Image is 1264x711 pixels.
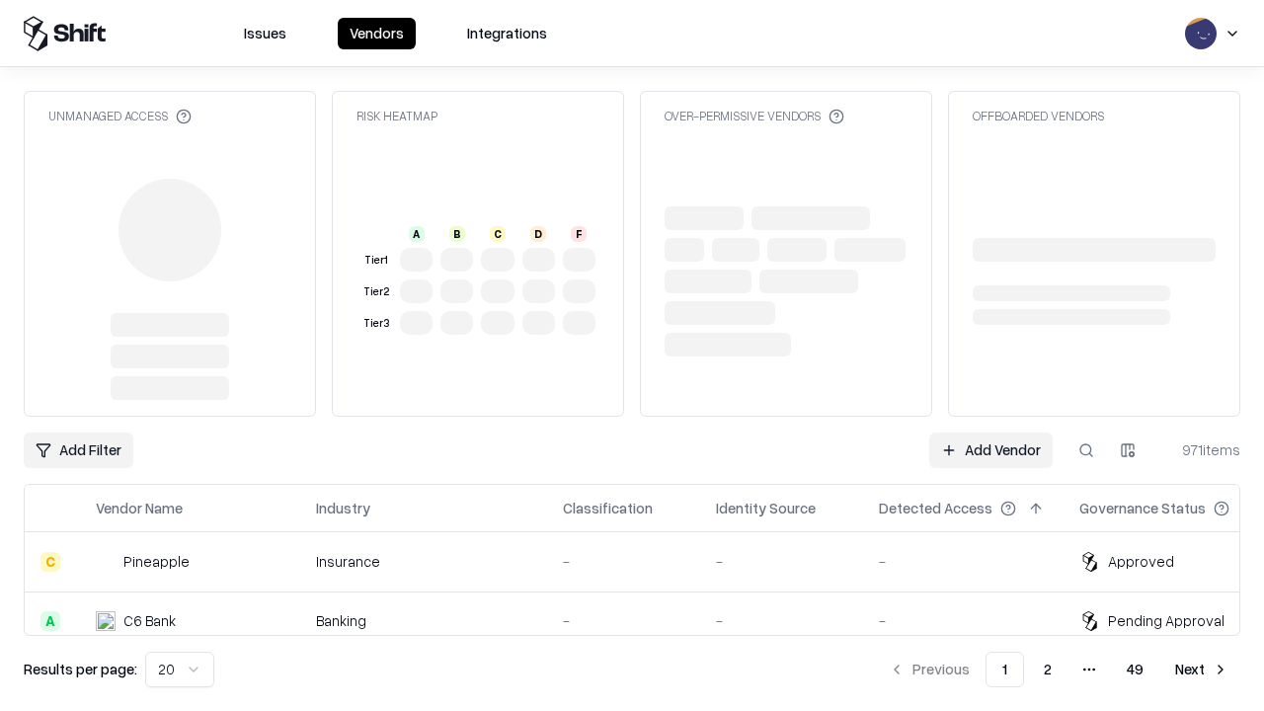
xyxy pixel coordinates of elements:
[879,551,1048,572] div: -
[973,108,1104,124] div: Offboarded Vendors
[929,433,1053,468] a: Add Vendor
[96,611,116,631] img: C6 Bank
[879,610,1048,631] div: -
[316,498,370,518] div: Industry
[530,226,546,242] div: D
[716,610,847,631] div: -
[716,498,816,518] div: Identity Source
[449,226,465,242] div: B
[123,610,176,631] div: C6 Bank
[455,18,559,49] button: Integrations
[360,315,392,332] div: Tier 3
[24,433,133,468] button: Add Filter
[490,226,506,242] div: C
[1028,652,1067,687] button: 2
[360,283,392,300] div: Tier 2
[665,108,844,124] div: Over-Permissive Vendors
[316,610,531,631] div: Banking
[96,498,183,518] div: Vendor Name
[316,551,531,572] div: Insurance
[356,108,437,124] div: Risk Heatmap
[40,552,60,572] div: C
[986,652,1024,687] button: 1
[360,252,392,269] div: Tier 1
[1108,551,1174,572] div: Approved
[571,226,587,242] div: F
[1108,610,1224,631] div: Pending Approval
[563,551,684,572] div: -
[1079,498,1206,518] div: Governance Status
[563,610,684,631] div: -
[877,652,1240,687] nav: pagination
[96,552,116,572] img: Pineapple
[563,498,653,518] div: Classification
[879,498,992,518] div: Detected Access
[1163,652,1240,687] button: Next
[716,551,847,572] div: -
[48,108,192,124] div: Unmanaged Access
[1111,652,1159,687] button: 49
[1161,439,1240,460] div: 971 items
[123,551,190,572] div: Pineapple
[232,18,298,49] button: Issues
[24,659,137,679] p: Results per page:
[338,18,416,49] button: Vendors
[409,226,425,242] div: A
[40,611,60,631] div: A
